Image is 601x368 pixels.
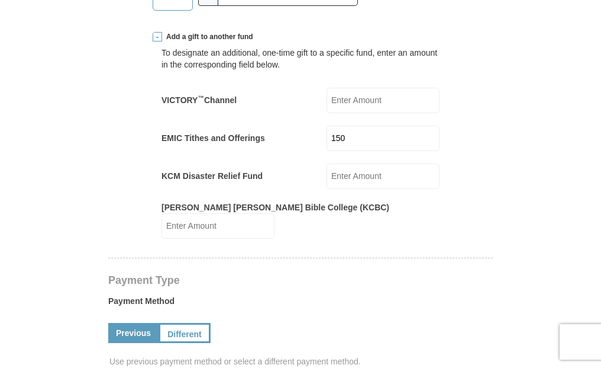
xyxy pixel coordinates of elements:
span: Use previous payment method or select a different payment method. [109,356,494,367]
div: To designate an additional, one-time gift to a specific fund, enter an amount in the correspondin... [161,47,440,71]
input: Enter Amount [327,164,440,189]
span: Add a gift to another fund [162,32,253,42]
a: Different [159,323,211,343]
label: Payment Method [108,295,493,313]
h4: Payment Type [108,276,493,285]
sup: ™ [198,94,204,101]
label: KCM Disaster Relief Fund [161,170,263,182]
input: Enter Amount [327,126,440,151]
a: Previous [108,323,159,343]
input: Enter Amount [327,88,440,113]
label: [PERSON_NAME] [PERSON_NAME] Bible College (KCBC) [161,201,389,213]
input: Enter Amount [161,213,274,239]
label: EMIC Tithes and Offerings [161,132,265,144]
label: VICTORY Channel [161,94,237,106]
